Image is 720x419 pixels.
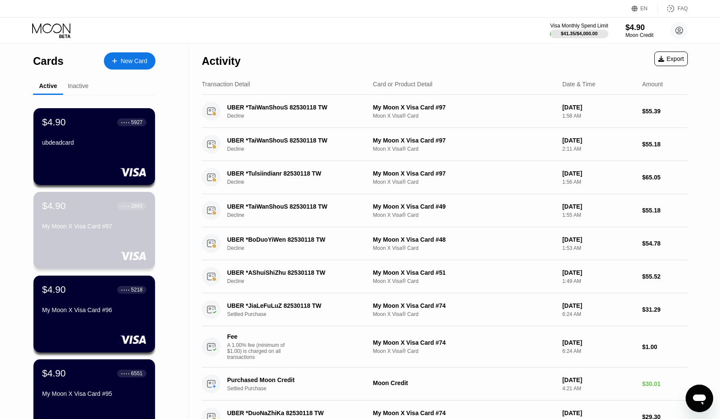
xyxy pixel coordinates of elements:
div: Inactive [68,82,88,89]
div: UBER *TaiWanShouS 82530118 TW [227,104,365,111]
div: $55.39 [642,108,688,115]
div: UBER *TaiWanShouS 82530118 TWDeclineMy Moon X Visa Card #49Moon X Visa® Card[DATE]1:55 AM$55.18 [202,194,688,227]
div: Visa Monthly Spend Limit [550,23,608,29]
div: Settled Purchase [227,386,375,392]
iframe: 開啟傳訊視窗按鈕 [686,385,713,412]
div: [DATE] [562,302,635,309]
div: Decline [227,146,375,152]
div: Purchased Moon CreditSettled PurchaseMoon Credit[DATE]4:21 AM$30.01 [202,367,688,401]
div: $4.90● ● ● ●5218My Moon X Visa Card #96 [33,276,155,352]
div: Moon X Visa® Card [373,212,556,218]
div: Amount [642,81,663,88]
div: Activity [202,55,240,67]
div: $55.18 [642,141,688,148]
div: Settled Purchase [227,311,375,317]
div: [DATE] [562,137,635,144]
div: UBER *BoDuoYiWen 82530118 TW [227,236,365,243]
div: 1:56 AM [562,179,635,185]
div: UBER *JiaLeFuLuZ 82530118 TWSettled PurchaseMy Moon X Visa Card #74Moon X Visa® Card[DATE]6:24 AM... [202,293,688,326]
div: ● ● ● ● [121,205,130,207]
div: ubdeadcard [42,139,146,146]
div: My Moon X Visa Card #97 [42,223,146,230]
div: Decline [227,179,375,185]
div: $1.00 [642,343,688,350]
div: [DATE] [562,376,635,383]
div: UBER *Tulsiindianr 82530118 TWDeclineMy Moon X Visa Card #97Moon X Visa® Card[DATE]1:56 AM$65.05 [202,161,688,194]
div: Export [658,55,684,62]
div: [DATE] [562,203,635,210]
div: Moon X Visa® Card [373,113,556,119]
div: 2843 [131,203,143,209]
div: Card or Product Detail [373,81,433,88]
div: UBER *TaiWanShouS 82530118 TWDeclineMy Moon X Visa Card #97Moon X Visa® Card[DATE]1:58 AM$55.39 [202,95,688,128]
div: $4.90 [626,23,653,32]
div: Fee [227,333,287,340]
div: My Moon X Visa Card #95 [42,390,146,397]
div: My Moon X Visa Card #74 [373,302,556,309]
div: UBER *AShuiShiZhu 82530118 TWDeclineMy Moon X Visa Card #51Moon X Visa® Card[DATE]1:49 AM$55.52 [202,260,688,293]
div: $4.90● ● ● ●5927ubdeadcard [33,108,155,185]
div: My Moon X Visa Card #74 [373,339,556,346]
div: $41.35 / $4,000.00 [561,31,598,36]
div: New Card [121,58,147,65]
div: My Moon X Visa Card #97 [373,104,556,111]
div: 2:11 AM [562,146,635,152]
div: Purchased Moon Credit [227,376,365,383]
div: A 1.00% fee (minimum of $1.00) is charged on all transactions [227,342,292,360]
div: $4.90 [42,200,66,212]
div: UBER *TaiWanShouS 82530118 TW [227,203,365,210]
div: 1:58 AM [562,113,635,119]
div: Decline [227,212,375,218]
div: Transaction Detail [202,81,250,88]
div: $4.90 [42,284,66,295]
div: Active [39,82,57,89]
div: $30.01 [642,380,688,387]
div: Visa Monthly Spend Limit$41.35/$4,000.00 [550,23,608,38]
div: Moon Credit [373,380,556,386]
div: $4.90Moon Credit [626,23,653,38]
div: Moon Credit [626,32,653,38]
div: $65.05 [642,174,688,181]
div: ● ● ● ● [121,372,130,375]
div: FeeA 1.00% fee (minimum of $1.00) is charged on all transactionsMy Moon X Visa Card #74Moon X Vis... [202,326,688,367]
div: 5218 [131,287,143,293]
div: 6:24 AM [562,348,635,354]
div: [DATE] [562,236,635,243]
div: $4.90 [42,368,66,379]
div: New Card [104,52,155,70]
div: $4.90● ● ● ●2843My Moon X Visa Card #97 [33,192,155,269]
div: ● ● ● ● [121,288,130,291]
div: Moon X Visa® Card [373,245,556,251]
div: [DATE] [562,170,635,177]
div: Export [654,52,688,66]
div: Moon X Visa® Card [373,146,556,152]
div: $31.29 [642,306,688,313]
div: $55.52 [642,273,688,280]
div: [DATE] [562,410,635,416]
div: [DATE] [562,269,635,276]
div: FAQ [658,4,688,13]
div: 6551 [131,370,143,376]
div: 1:49 AM [562,278,635,284]
div: UBER *TaiWanShouS 82530118 TWDeclineMy Moon X Visa Card #97Moon X Visa® Card[DATE]2:11 AM$55.18 [202,128,688,161]
div: UBER *DuoNaZhiKa 82530118 TW [227,410,365,416]
div: $4.90 [42,117,66,128]
div: My Moon X Visa Card #74 [373,410,556,416]
div: $54.78 [642,240,688,247]
div: My Moon X Visa Card #97 [373,137,556,144]
div: EN [632,4,658,13]
div: Decline [227,278,375,284]
div: 5927 [131,119,143,125]
div: [DATE] [562,339,635,346]
div: ● ● ● ● [121,121,130,124]
div: My Moon X Visa Card #49 [373,203,556,210]
div: Moon X Visa® Card [373,179,556,185]
div: FAQ [677,6,688,12]
div: UBER *JiaLeFuLuZ 82530118 TW [227,302,365,309]
div: 1:55 AM [562,212,635,218]
div: Cards [33,55,64,67]
div: My Moon X Visa Card #97 [373,170,556,177]
div: 4:21 AM [562,386,635,392]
